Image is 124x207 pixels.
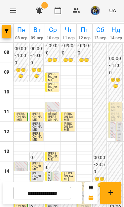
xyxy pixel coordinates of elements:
h6: 13 вер [94,35,107,41]
button: UA [106,4,119,17]
h6: 09 вер [30,35,44,41]
h6: 14 [4,168,9,175]
h6: Чт [62,25,75,35]
span: [PERSON_NAME] [111,112,120,121]
p: [PERSON_NAME] [55,173,58,205]
h6: 00:00 - 23:59 [94,154,106,176]
span: [PERSON_NAME] [32,132,42,141]
span: [PERSON_NAME] [64,172,73,181]
p: Група ЛФК [111,130,113,154]
h6: 11 вер [62,35,75,41]
h6: 12 вер [78,35,91,41]
h6: 00:00 - 10:00 [15,45,27,67]
h6: 😴😴😴 [62,57,74,70]
h6: 00:00 - 10:00 [30,45,43,67]
h6: Сб [94,25,107,35]
p: [PERSON_NAME] [118,133,121,166]
h6: 😴😴😴 [94,176,106,189]
h6: 13 [4,148,9,155]
h6: 00:00 - 09:00 [46,35,59,57]
span: [PERSON_NAME] [48,83,57,92]
h6: 00:00 - 09:00 [62,35,74,57]
h6: Пт [78,25,91,35]
span: [PERSON_NAME] [64,112,73,121]
h6: 00:00 - 11:00 [109,55,122,77]
h6: 09 [4,69,9,76]
span: [PERSON_NAME] [64,122,73,131]
h6: 11 [4,108,9,116]
span: [PERSON_NAME] [48,73,57,82]
h6: Вт [30,25,44,35]
span: [PERSON_NAME] [32,122,42,131]
span: [PERSON_NAME] [32,172,42,181]
button: Menu [5,3,21,18]
span: [PERSON_NAME] [32,162,42,171]
p: 0 [17,165,26,168]
p: 0 [48,106,58,109]
h6: 10 вер [46,35,60,41]
h6: 14 вер [109,35,123,41]
h6: 😴😴😴 [30,67,43,80]
h6: Нд [109,25,123,35]
h6: 😴😴😴 [78,57,90,70]
h6: Ср [46,25,60,35]
p: 0 [111,127,113,130]
h6: 😴😴😴 [46,57,59,70]
h6: 😴😴😴 [15,67,27,80]
span: 1 [41,2,48,9]
span: [PERSON_NAME] [32,112,42,121]
h6: 10 [4,88,9,96]
span: UA [109,7,116,14]
span: [PERSON_NAME] [111,102,120,112]
h6: 08 [4,49,9,56]
p: [PERSON_NAME] [48,109,58,118]
img: d1dec607e7f372b62d1bb04098aa4c64.jpeg [91,6,100,15]
h6: 😴😴😴 [109,77,122,89]
p: [PERSON_NAME] [118,123,121,156]
h6: Пн [15,25,28,35]
h6: 00:00 - 09:00 [78,35,90,57]
span: Празднічний [PERSON_NAME] [48,109,57,124]
h6: 08 вер [15,35,28,41]
span: [PERSON_NAME] [17,112,26,121]
h6: 12 [4,128,9,135]
p: [PERSON_NAME] [17,168,26,177]
span: [PERSON_NAME] [48,152,57,161]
